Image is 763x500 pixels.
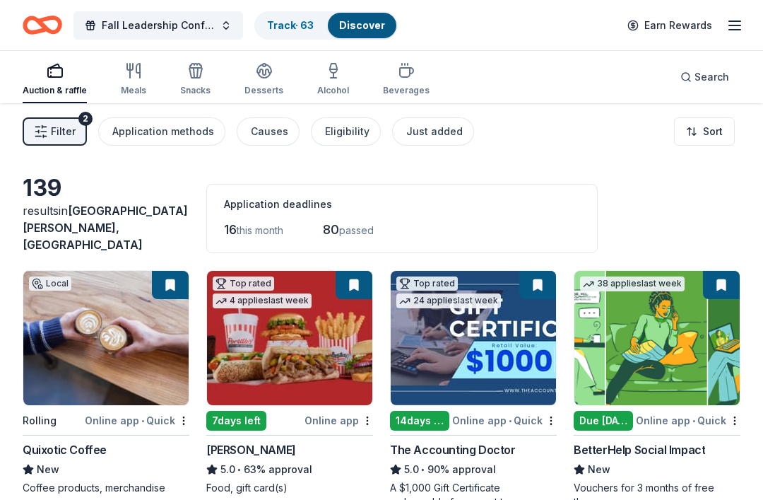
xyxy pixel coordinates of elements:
span: this month [237,224,283,236]
div: Food, gift card(s) [206,481,373,495]
div: Auction & raffle [23,85,87,96]
div: Local [29,277,71,291]
div: Quixotic Coffee [23,441,107,458]
div: 24 applies last week [396,293,501,308]
div: Application methods [112,123,214,140]
button: Causes [237,117,300,146]
div: BetterHelp Social Impact [574,441,705,458]
a: Image for Quixotic CoffeeLocalRollingOnline app•QuickQuixotic CoffeeNewCoffee products, merchandise [23,270,189,495]
span: Filter [51,123,76,140]
img: Image for The Accounting Doctor [391,271,556,405]
span: • [509,415,511,426]
div: 14 days left [390,411,449,431]
div: Causes [251,123,288,140]
button: Auction & raffle [23,57,87,103]
span: • [692,415,695,426]
div: 38 applies last week [580,277,685,291]
div: Meals [121,85,146,96]
div: Rolling [23,412,57,429]
a: Home [23,8,62,42]
div: Online app Quick [85,412,189,429]
div: results [23,202,189,253]
span: Search [694,69,729,86]
div: Coffee products, merchandise [23,481,189,495]
a: Track· 63 [267,19,314,31]
img: Image for BetterHelp Social Impact [574,271,740,405]
span: • [141,415,144,426]
span: 80 [323,222,339,237]
span: Fall Leadership Conference [102,17,215,34]
div: 139 [23,174,189,202]
button: Desserts [244,57,283,103]
button: Meals [121,57,146,103]
div: Online app Quick [452,412,557,429]
div: Eligibility [325,123,369,140]
a: Earn Rewards [619,13,721,38]
div: Just added [406,123,463,140]
div: Beverages [383,85,430,96]
button: Application methods [98,117,225,146]
span: in [23,204,188,252]
span: 5.0 [220,461,235,478]
span: 5.0 [404,461,419,478]
div: Top rated [213,277,274,291]
span: passed [339,224,374,236]
div: [PERSON_NAME] [206,441,296,458]
button: Alcohol [317,57,349,103]
div: Snacks [180,85,211,96]
button: Just added [392,117,474,146]
button: Filter2 [23,117,87,146]
a: Discover [339,19,385,31]
img: Image for Portillo's [207,271,372,405]
button: Snacks [180,57,211,103]
div: 2 [78,112,93,126]
span: Sort [703,123,723,140]
span: • [421,464,425,475]
span: New [37,461,59,478]
div: The Accounting Doctor [390,441,516,458]
div: 7 days left [206,411,266,431]
div: 4 applies last week [213,293,312,308]
div: 63% approval [206,461,373,478]
button: Sort [674,117,735,146]
a: Image for Portillo'sTop rated4 applieslast week7days leftOnline app[PERSON_NAME]5.0•63% approvalF... [206,270,373,495]
span: [GEOGRAPHIC_DATA][PERSON_NAME], [GEOGRAPHIC_DATA] [23,204,188,252]
div: Desserts [244,85,283,96]
span: 16 [224,222,237,237]
div: 90% approval [390,461,557,478]
div: Online app [304,412,373,429]
button: Fall Leadership Conference [73,11,243,40]
div: Top rated [396,277,458,291]
img: Image for Quixotic Coffee [23,271,189,405]
button: Beverages [383,57,430,103]
span: New [588,461,610,478]
button: Eligibility [311,117,381,146]
button: Track· 63Discover [254,11,398,40]
div: Alcohol [317,85,349,96]
button: Search [669,63,740,91]
span: • [237,464,241,475]
div: Online app Quick [636,412,740,429]
div: Due [DATE] [574,411,633,431]
div: Application deadlines [224,196,580,213]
